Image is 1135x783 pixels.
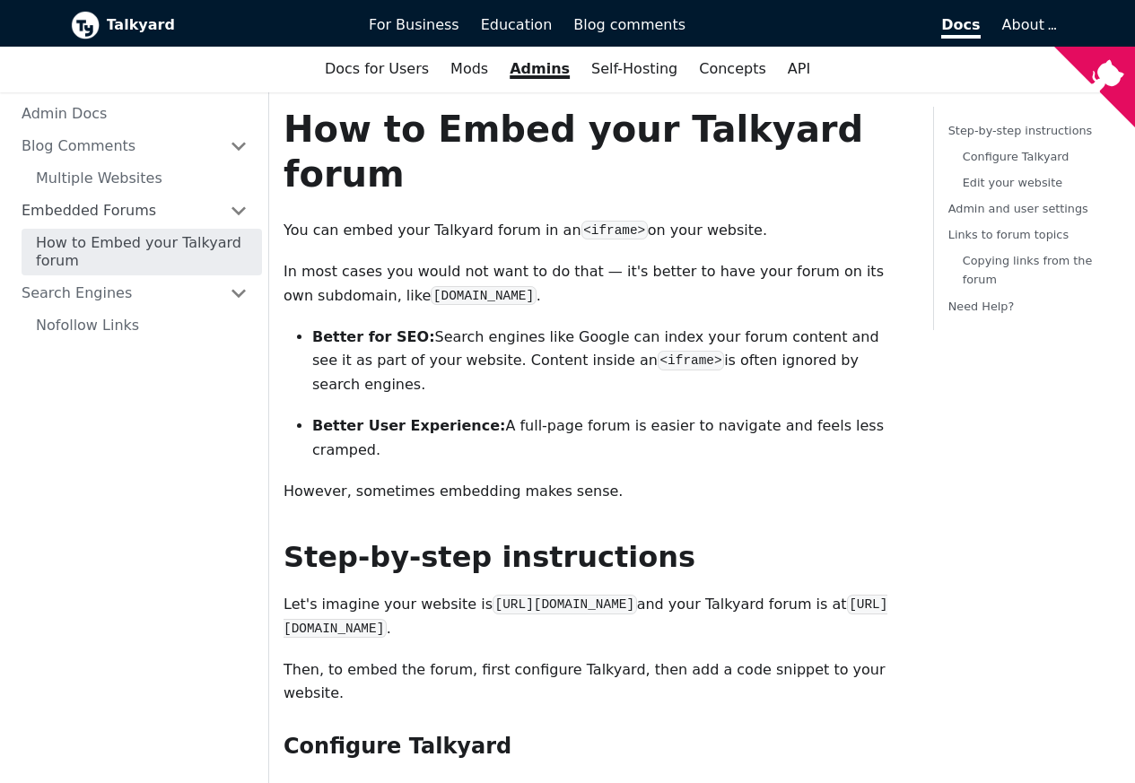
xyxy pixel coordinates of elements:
strong: Better User Experience: [312,417,505,434]
a: Docs [696,10,991,40]
a: Search Engines [7,279,262,308]
code: [URL][DOMAIN_NAME] [284,595,887,638]
h2: Step-by-step instructions [284,539,904,575]
span: For Business [369,16,459,33]
img: Talkyard logo [71,11,100,39]
a: Edit your website [963,176,1062,189]
h1: How to Embed your Talkyard forum [284,107,904,196]
a: How to Embed your Talkyard forum [22,229,262,275]
a: For Business [358,10,470,40]
span: Education [481,16,553,33]
code: [URL][DOMAIN_NAME] [493,595,637,613]
p: A full-page forum is easier to navigate and feels less cramped. [312,414,904,462]
p: However, sometimes embedding makes sense. [284,480,904,503]
a: Need Help? [948,300,1014,313]
code: <iframe> [658,351,724,370]
a: Step-by-step instructions [948,124,1093,137]
a: Docs for Users [314,54,440,84]
a: Copying links from the forum [963,255,1093,287]
a: Talkyard logoTalkyard [71,11,345,39]
p: Search engines like Google can index your forum content and see it as part of your website. Conte... [312,326,904,396]
a: Mods [440,54,499,84]
span: Docs [941,16,980,39]
p: Let's imagine your website is and your Talkyard forum is at . [284,593,904,640]
code: [DOMAIN_NAME] [431,286,536,305]
a: Admins [499,54,581,84]
a: Blog comments [563,10,696,40]
a: Admin Docs [7,100,262,128]
p: Then, to embed the forum, first configure Talkyard, then add a code snippet to your website. [284,658,904,706]
a: Multiple Websites [22,164,262,193]
a: Links to forum topics [948,228,1069,241]
a: Blog Comments [7,132,262,161]
b: Talkyard [107,13,345,37]
a: Concepts [688,54,777,84]
p: You can embed your Talkyard forum in an on your website. [284,219,904,242]
a: Embedded Forums [7,196,262,225]
a: Configure Talkyard [963,150,1070,163]
a: Self-Hosting [581,54,688,84]
code: <iframe> [581,221,648,239]
h3: Configure Talkyard [284,733,904,760]
strong: Better for SEO: [312,328,435,345]
a: Admin and user settings [948,202,1088,215]
a: API [777,54,821,84]
a: Education [470,10,563,40]
a: Nofollow Links [22,311,262,340]
p: In most cases you would not want to do that — it's better to have your forum on its own subdomain... [284,260,904,308]
a: About [1002,16,1054,33]
span: Blog comments [573,16,685,33]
